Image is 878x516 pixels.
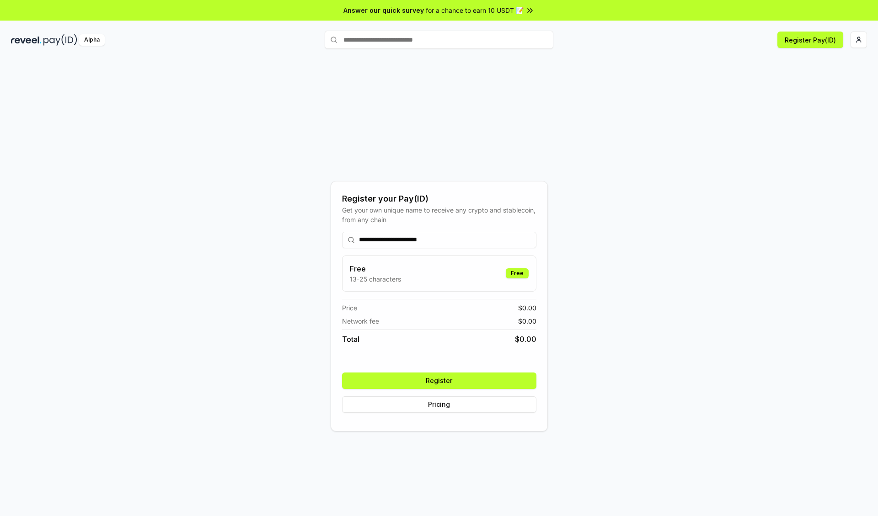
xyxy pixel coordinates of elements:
[515,334,536,345] span: $ 0.00
[43,34,77,46] img: pay_id
[777,32,843,48] button: Register Pay(ID)
[342,303,357,313] span: Price
[350,263,401,274] h3: Free
[11,34,42,46] img: reveel_dark
[426,5,524,15] span: for a chance to earn 10 USDT 📝
[518,316,536,326] span: $ 0.00
[342,192,536,205] div: Register your Pay(ID)
[342,316,379,326] span: Network fee
[79,34,105,46] div: Alpha
[342,205,536,224] div: Get your own unique name to receive any crypto and stablecoin, from any chain
[343,5,424,15] span: Answer our quick survey
[506,268,529,278] div: Free
[342,396,536,413] button: Pricing
[342,372,536,389] button: Register
[342,334,359,345] span: Total
[518,303,536,313] span: $ 0.00
[350,274,401,284] p: 13-25 characters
